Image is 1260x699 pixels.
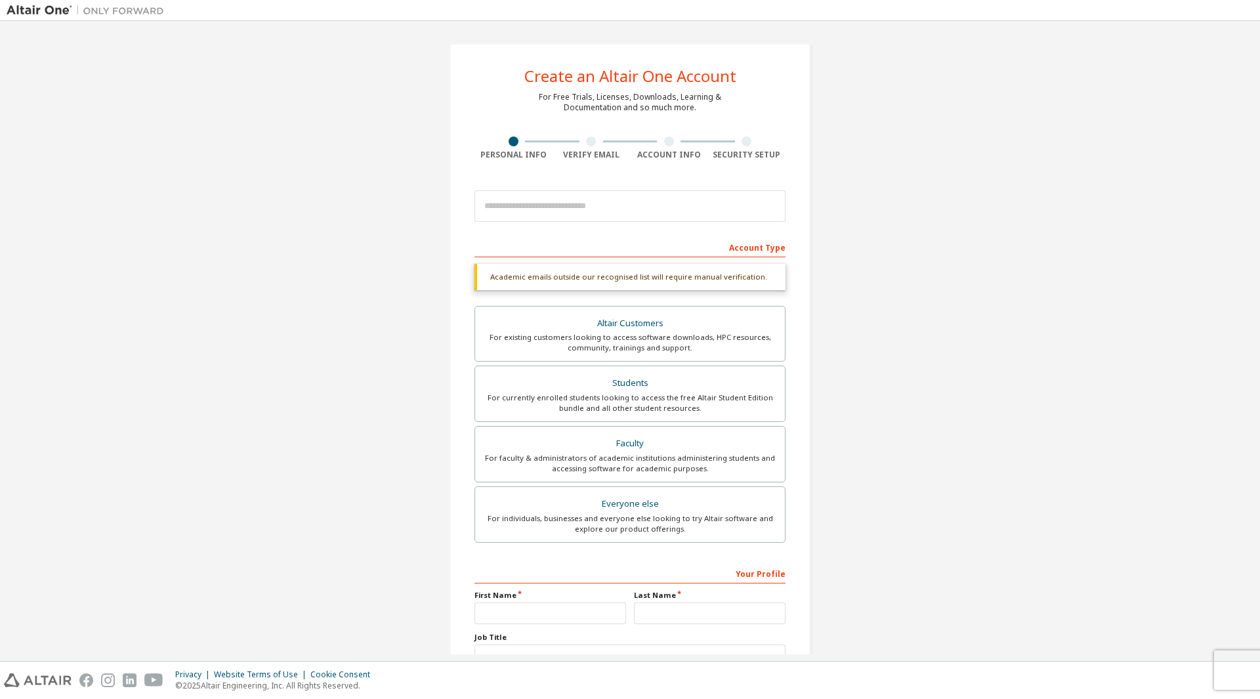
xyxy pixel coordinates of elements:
p: © 2025 Altair Engineering, Inc. All Rights Reserved. [175,680,378,691]
div: Everyone else [483,495,777,513]
div: Cookie Consent [310,669,378,680]
div: Students [483,374,777,392]
div: For Free Trials, Licenses, Downloads, Learning & Documentation and so much more. [539,92,721,113]
div: Website Terms of Use [214,669,310,680]
div: Security Setup [708,150,786,160]
div: For faculty & administrators of academic institutions administering students and accessing softwa... [483,453,777,474]
img: instagram.svg [101,673,115,687]
div: Privacy [175,669,214,680]
div: Account Info [630,150,708,160]
div: Create an Altair One Account [524,68,736,84]
img: linkedin.svg [123,673,136,687]
div: For existing customers looking to access software downloads, HPC resources, community, trainings ... [483,332,777,353]
div: Altair Customers [483,314,777,333]
div: Personal Info [474,150,553,160]
img: altair_logo.svg [4,673,72,687]
div: Your Profile [474,562,786,583]
div: Verify Email [553,150,631,160]
div: Academic emails outside our recognised list will require manual verification. [474,264,786,290]
label: First Name [474,590,626,601]
div: For individuals, businesses and everyone else looking to try Altair software and explore our prod... [483,513,777,534]
img: facebook.svg [79,673,93,687]
div: For currently enrolled students looking to access the free Altair Student Edition bundle and all ... [483,392,777,413]
img: Altair One [7,4,171,17]
div: Faculty [483,434,777,453]
label: Last Name [634,590,786,601]
img: youtube.svg [144,673,163,687]
div: Account Type [474,236,786,257]
label: Job Title [474,632,786,643]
